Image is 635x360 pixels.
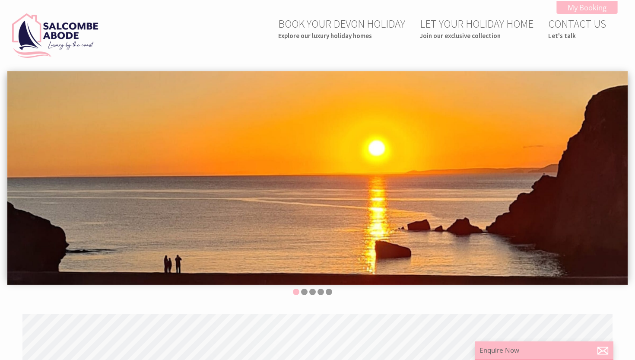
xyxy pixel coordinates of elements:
[479,346,609,355] p: Enquire Now
[278,32,405,40] small: Explore our luxury holiday homes
[420,17,533,40] a: LET YOUR HOLIDAY HOMEJoin our exclusive collection
[548,17,606,40] a: CONTACT USLet's talk
[420,32,533,40] small: Join our exclusive collection
[556,1,618,14] a: My Booking
[548,32,606,40] small: Let's talk
[278,17,405,40] a: BOOK YOUR DEVON HOLIDAYExplore our luxury holiday homes
[12,13,98,58] img: Salcombe Abode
